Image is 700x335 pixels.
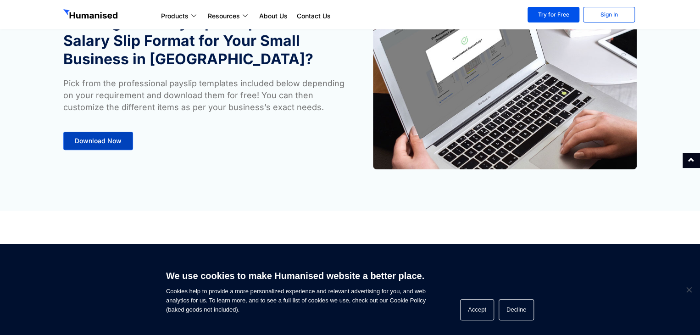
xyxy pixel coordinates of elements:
a: Try for Free [528,7,579,22]
span: Decline [684,285,693,294]
a: Contact Us [292,11,335,22]
span: Download Now [75,138,122,144]
button: Decline [499,299,534,320]
a: About Us [255,11,292,22]
a: Resources [203,11,255,22]
a: Download Now [63,132,133,150]
a: Products [156,11,203,22]
h6: We use cookies to make Humanised website a better place. [166,269,426,282]
a: Sign In [583,7,635,22]
span: Cookies help to provide a more personalized experience and relevant advertising for you, and web ... [166,265,426,314]
img: GetHumanised Logo [63,9,119,21]
button: Accept [460,299,494,320]
h1: Looking for a Payslip Template or a Salary Slip Format for Your Small Business in [GEOGRAPHIC_DATA]? [63,13,345,68]
p: Pick from the professional payslip templates included below depending on your requirement and dow... [63,78,345,113]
